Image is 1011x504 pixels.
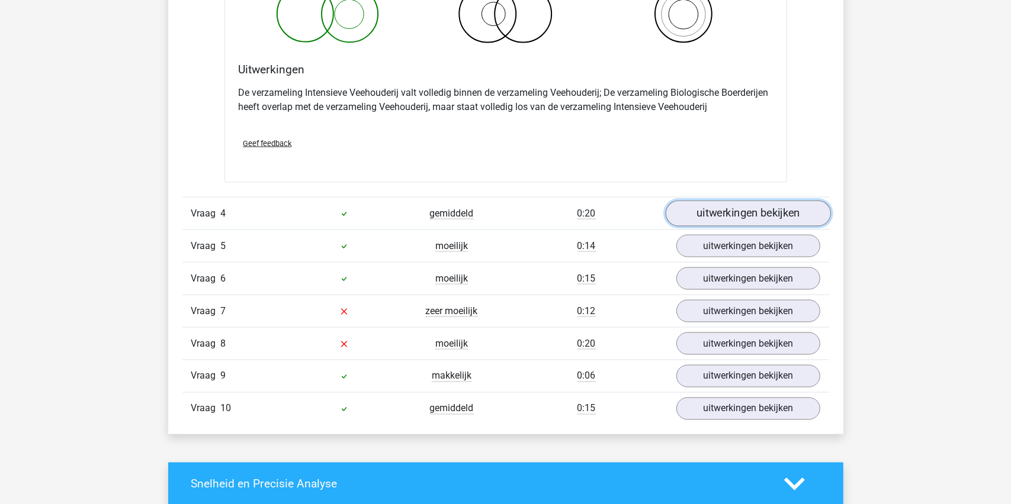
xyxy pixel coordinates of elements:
[239,63,773,76] h4: Uitwerkingen
[221,370,226,382] span: 9
[676,267,820,290] a: uitwerkingen bekijken
[577,208,596,219] span: 0:20
[191,239,221,253] span: Vraag
[577,240,596,252] span: 0:14
[577,370,596,382] span: 0:06
[191,272,221,286] span: Vraag
[191,402,221,416] span: Vraag
[221,305,226,316] span: 7
[676,365,820,387] a: uitwerkingen bekijken
[577,305,596,317] span: 0:12
[426,305,478,317] span: zeer moeilijk
[221,240,226,251] span: 5
[432,370,471,382] span: makkelijk
[221,208,226,219] span: 4
[239,86,773,114] p: De verzameling Intensieve Veehouderij valt volledig binnen de verzameling Veehouderij; De verzame...
[577,273,596,285] span: 0:15
[577,338,596,350] span: 0:20
[221,403,232,414] span: 10
[435,240,468,252] span: moeilijk
[430,403,474,415] span: gemiddeld
[676,398,820,420] a: uitwerkingen bekijken
[191,477,766,491] h4: Snelheid en Precisie Analyse
[221,273,226,284] span: 6
[221,338,226,349] span: 8
[676,332,820,355] a: uitwerkingen bekijken
[430,208,474,219] span: gemiddeld
[665,201,830,227] a: uitwerkingen bekijken
[676,300,820,322] a: uitwerkingen bekijken
[191,337,221,351] span: Vraag
[676,235,820,257] a: uitwerkingen bekijken
[191,206,221,221] span: Vraag
[191,369,221,383] span: Vraag
[435,338,468,350] span: moeilijk
[191,304,221,318] span: Vraag
[435,273,468,285] span: moeilijk
[577,403,596,415] span: 0:15
[243,139,292,148] span: Geef feedback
